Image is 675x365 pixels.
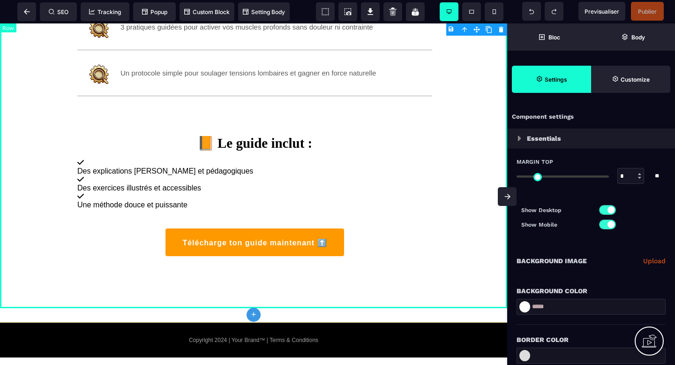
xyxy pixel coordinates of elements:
[184,8,230,15] span: Custom Block
[631,34,645,41] strong: Body
[517,255,587,266] p: Background Image
[77,160,432,169] div: Des exercices illustrés et accessibles
[243,8,285,15] span: Setting Body
[578,2,625,21] span: Preview
[316,2,335,21] span: View components
[512,66,591,93] span: Settings
[142,8,167,15] span: Popup
[49,8,68,15] span: SEO
[548,34,560,41] strong: Bloc
[89,8,121,15] span: Tracking
[585,8,619,15] span: Previsualiser
[638,8,657,15] span: Publier
[591,23,675,51] span: Open Layer Manager
[517,285,666,297] div: Background Color
[120,38,376,70] text: Un protocole simple pour soulager tensions lombaires et gagner en force naturelle
[77,95,432,135] text: 📙 Le guide inclut :
[517,136,521,141] img: loading
[643,255,666,266] a: Upload
[507,108,675,126] div: Component settings
[591,66,670,93] span: Open Style Manager
[545,76,567,83] strong: Settings
[77,144,432,152] div: Des explications [PERSON_NAME] et pédagogiques
[521,220,591,229] p: Show Mobile
[521,205,591,215] p: Show Desktop
[507,23,591,51] span: Open Blocks
[165,205,344,233] button: Télécharge ton guide maintenant ⬆️
[87,38,111,63] img: bd2dbc017025885eb26d68fd8e748303_1F572D9D-6342-4DA2-91B5-4F1FFF7393A9_copie.PNG
[77,177,432,186] div: Une méthode douce et puissante
[621,76,650,83] strong: Customize
[338,2,357,21] span: Screenshot
[517,334,666,345] div: Border Color
[517,158,553,166] span: Margin Top
[527,133,561,144] p: Essentials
